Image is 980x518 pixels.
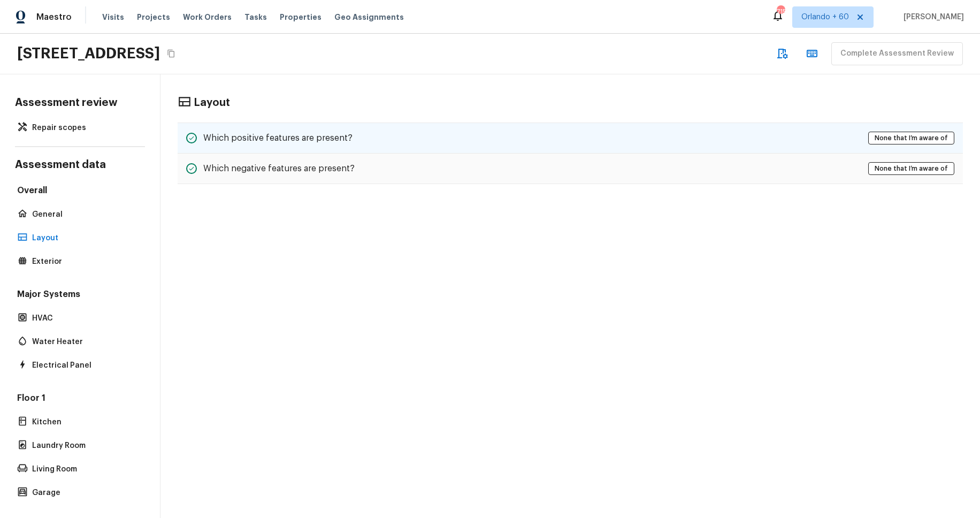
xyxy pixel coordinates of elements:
p: HVAC [32,313,139,324]
span: None that I’m aware of [871,163,952,174]
p: Layout [32,233,139,243]
h5: Floor 1 [15,392,145,406]
button: Copy Address [164,47,178,60]
div: 715 [777,6,784,17]
p: Electrical Panel [32,360,139,371]
p: Water Heater [32,337,139,347]
h4: Assessment review [15,96,145,110]
span: Work Orders [183,12,232,22]
span: Orlando + 60 [801,12,849,22]
span: [PERSON_NAME] [899,12,964,22]
h4: Assessment data [15,158,145,174]
h2: [STREET_ADDRESS] [17,44,160,63]
span: Tasks [244,13,267,21]
p: Exterior [32,256,139,267]
h5: Which positive features are present? [203,132,353,144]
p: Kitchen [32,417,139,428]
p: Living Room [32,464,139,475]
p: General [32,209,139,220]
span: Maestro [36,12,72,22]
p: Laundry Room [32,440,139,451]
span: None that I’m aware of [871,133,952,143]
p: Repair scopes [32,123,139,133]
span: Geo Assignments [334,12,404,22]
span: Projects [137,12,170,22]
p: Garage [32,487,139,498]
h5: Major Systems [15,288,145,302]
h5: Overall [15,185,145,199]
h4: Layout [194,96,230,110]
h5: Which negative features are present? [203,163,355,174]
span: Properties [280,12,321,22]
span: Visits [102,12,124,22]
